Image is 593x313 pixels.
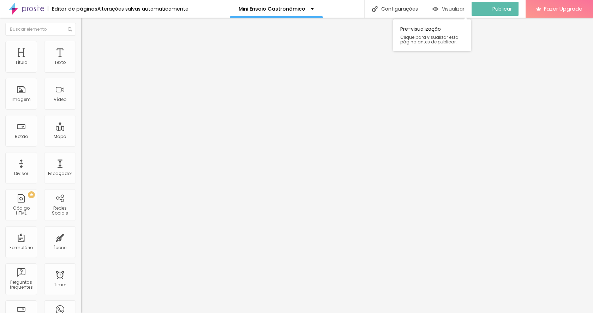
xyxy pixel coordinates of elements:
[492,6,512,12] span: Publicar
[372,6,378,12] img: Icone
[400,35,464,44] span: Clique para visualizar esta página antes de publicar.
[7,206,35,216] div: Código HTML
[81,18,593,313] iframe: Editor
[15,60,27,65] div: Título
[54,60,66,65] div: Texto
[68,27,72,31] img: Icone
[54,245,66,250] div: Ícone
[12,97,31,102] div: Imagem
[46,206,74,216] div: Redes Sociais
[239,6,305,11] p: Mini Ensaio Gastronômico
[432,6,438,12] img: view-1.svg
[54,282,66,287] div: Timer
[5,23,76,36] input: Buscar elemento
[442,6,465,12] span: Visualizar
[7,280,35,290] div: Perguntas frequentes
[15,134,28,139] div: Botão
[472,2,519,16] button: Publicar
[10,245,33,250] div: Formulário
[97,6,188,11] div: Alterações salvas automaticamente
[544,6,582,12] span: Fazer Upgrade
[14,171,28,176] div: Divisor
[54,134,66,139] div: Mapa
[48,171,72,176] div: Espaçador
[393,19,471,51] div: Pre-visualização
[48,6,97,11] div: Editor de páginas
[425,2,472,16] button: Visualizar
[54,97,66,102] div: Vídeo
